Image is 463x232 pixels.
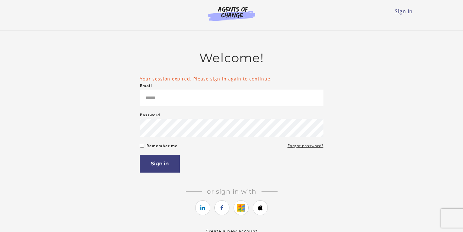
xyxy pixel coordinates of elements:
[201,6,262,21] img: Agents of Change Logo
[146,142,178,150] label: Remember me
[253,200,268,215] a: https://courses.thinkific.com/users/auth/apple?ss%5Breferral%5D=&ss%5Buser_return_to%5D=%2Fcourse...
[288,142,323,150] a: Forgot password?
[214,200,229,215] a: https://courses.thinkific.com/users/auth/facebook?ss%5Breferral%5D=&ss%5Buser_return_to%5D=%2Fcou...
[140,75,323,82] li: Your session expired. Please sign in again to continue.
[140,111,160,119] label: Password
[140,82,152,90] label: Email
[140,51,323,65] h2: Welcome!
[195,200,210,215] a: https://courses.thinkific.com/users/auth/linkedin?ss%5Breferral%5D=&ss%5Buser_return_to%5D=%2Fcou...
[140,155,180,173] button: Sign in
[202,188,262,195] span: Or sign in with
[395,8,413,15] a: Sign In
[234,200,249,215] a: https://courses.thinkific.com/users/auth/google?ss%5Breferral%5D=&ss%5Buser_return_to%5D=%2Fcours...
